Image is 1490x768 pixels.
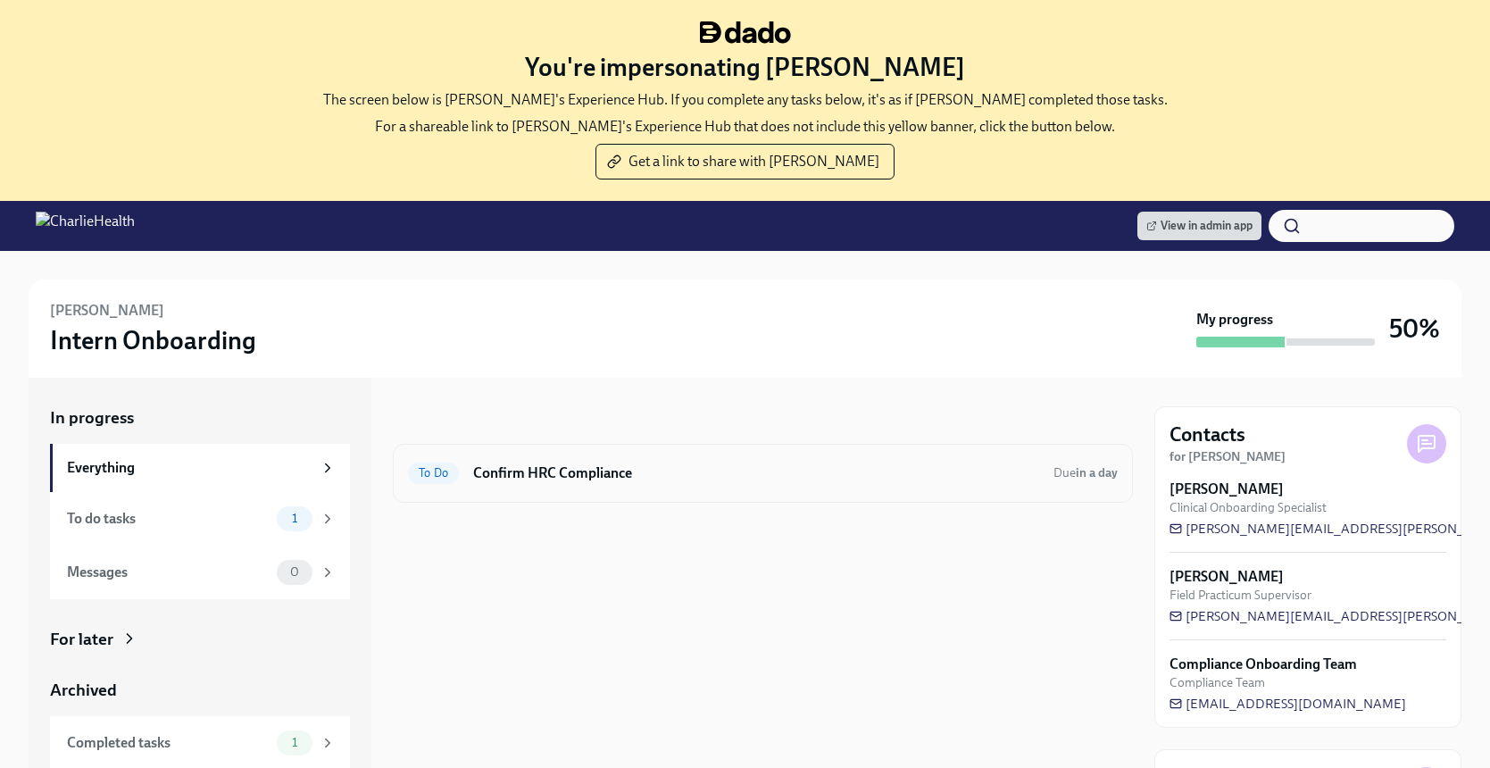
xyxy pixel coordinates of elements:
h3: You're impersonating [PERSON_NAME] [525,51,965,83]
img: dado [700,21,791,44]
h3: Intern Onboarding [50,324,256,356]
img: CharlieHealth [36,212,135,240]
h4: Contacts [1170,422,1245,448]
strong: My progress [1196,310,1273,330]
div: Completed tasks [67,733,270,753]
strong: for [PERSON_NAME] [1170,449,1286,464]
span: Field Practicum Supervisor [1170,587,1311,604]
div: Messages [67,563,270,582]
a: In progress [50,406,350,430]
a: For later [50,628,350,651]
span: View in admin app [1146,217,1253,235]
div: For later [50,628,113,651]
a: To DoConfirm HRC ComplianceDuein a day [408,459,1118,488]
p: The screen below is [PERSON_NAME]'s Experience Hub. If you complete any tasks below, it's as if [... [323,90,1168,110]
span: Clinical Onboarding Specialist [1170,499,1327,516]
div: To do tasks [67,509,270,529]
strong: [PERSON_NAME] [1170,567,1284,587]
span: 1 [281,512,308,525]
button: Get a link to share with [PERSON_NAME] [595,144,895,179]
span: 0 [279,565,310,579]
a: Everything [50,444,350,492]
a: [EMAIL_ADDRESS][DOMAIN_NAME] [1170,695,1406,713]
a: To do tasks1 [50,492,350,546]
div: Everything [67,458,312,478]
span: To Do [408,466,459,480]
span: 1 [281,736,308,749]
p: For a shareable link to [PERSON_NAME]'s Experience Hub that does not include this yellow banner, ... [375,117,1115,137]
div: In progress [393,406,477,430]
span: Compliance Team [1170,674,1265,691]
span: October 4th, 2025 11:04 [1053,464,1118,481]
strong: Compliance Onboarding Team [1170,655,1357,674]
h6: Confirm HRC Compliance [473,463,1039,483]
span: Due [1053,465,1118,480]
h6: [PERSON_NAME] [50,301,164,321]
h3: 50% [1389,313,1440,345]
span: Get a link to share with [PERSON_NAME] [611,153,879,171]
strong: [PERSON_NAME] [1170,480,1284,499]
strong: in a day [1076,465,1118,480]
a: Archived [50,679,350,702]
a: View in admin app [1137,212,1261,240]
a: Messages0 [50,546,350,599]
